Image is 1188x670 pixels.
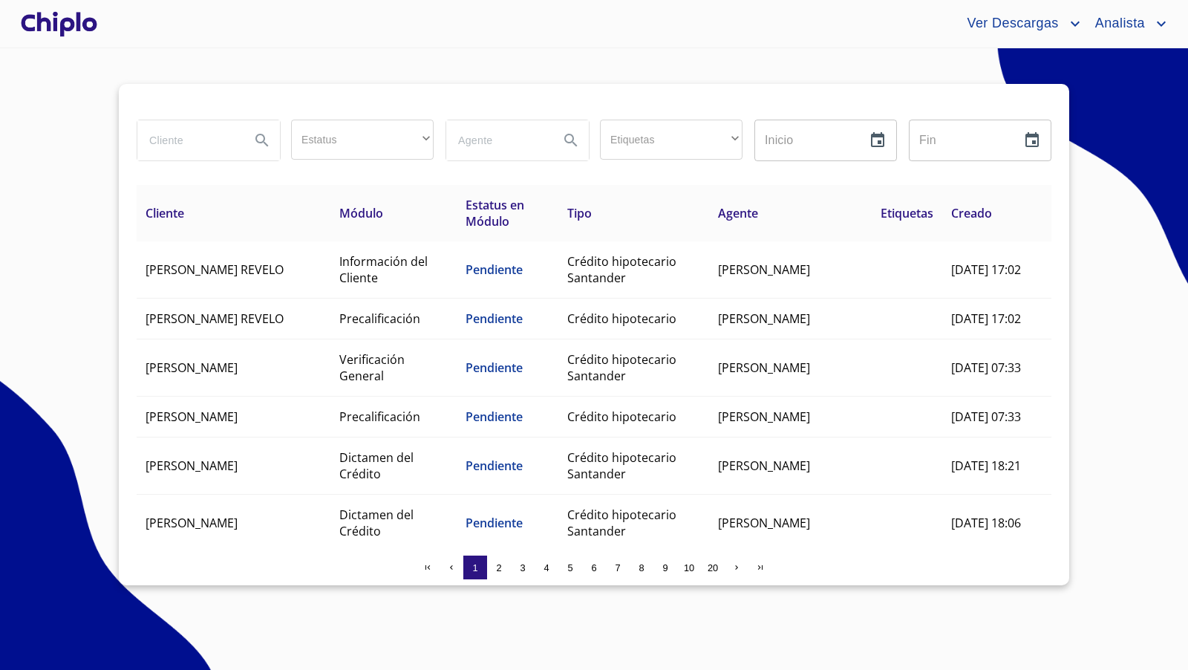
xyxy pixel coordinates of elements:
button: 3 [511,556,535,579]
span: Dictamen del Crédito [339,507,414,539]
span: Crédito hipotecario Santander [567,351,676,384]
span: [PERSON_NAME] REVELO [146,261,284,278]
span: Verificación General [339,351,405,384]
span: 7 [615,562,620,573]
button: Search [553,123,589,158]
span: 1 [472,562,477,573]
button: 1 [463,556,487,579]
span: Pendiente [466,310,523,327]
div: ​ [600,120,742,160]
span: 2 [496,562,501,573]
span: Crédito hipotecario Santander [567,449,676,482]
span: Analista [1084,12,1152,36]
span: [PERSON_NAME] [718,360,810,376]
span: 5 [567,562,572,573]
span: Módulo [339,205,383,221]
span: Información del Cliente [339,253,428,286]
span: Pendiente [466,360,523,376]
span: Estatus en Módulo [466,197,524,230]
span: Etiquetas [881,205,933,221]
span: [PERSON_NAME] [718,261,810,278]
span: Precalificación [339,310,420,327]
input: search [446,120,547,160]
span: 8 [639,562,644,573]
span: Dictamen del Crédito [339,449,414,482]
span: Crédito hipotecario Santander [567,507,676,539]
span: 20 [708,562,718,573]
span: [PERSON_NAME] [718,515,810,531]
span: 9 [662,562,668,573]
button: 20 [701,556,725,579]
button: Search [244,123,280,158]
span: [DATE] 17:02 [951,261,1021,278]
span: Crédito hipotecario Santander [567,253,676,286]
span: [PERSON_NAME] [146,409,238,425]
span: Pendiente [466,409,523,425]
span: Pendiente [466,261,523,278]
span: [DATE] 18:06 [951,515,1021,531]
span: Pendiente [466,458,523,474]
span: Agente [718,205,758,221]
button: 10 [677,556,701,579]
span: [PERSON_NAME] [146,458,238,474]
button: 5 [558,556,582,579]
span: [DATE] 18:21 [951,458,1021,474]
span: 10 [684,562,694,573]
button: 2 [487,556,511,579]
span: [PERSON_NAME] [718,409,810,425]
div: ​ [291,120,434,160]
span: Pendiente [466,515,523,531]
button: 9 [653,556,677,579]
input: search [137,120,238,160]
span: [DATE] 07:33 [951,360,1021,376]
span: [PERSON_NAME] [718,458,810,474]
span: Cliente [146,205,184,221]
span: 3 [520,562,525,573]
span: Tipo [567,205,592,221]
span: Crédito hipotecario [567,310,676,327]
span: 4 [544,562,549,573]
button: account of current user [956,12,1083,36]
span: Crédito hipotecario [567,409,676,425]
button: 6 [582,556,606,579]
span: [PERSON_NAME] [146,360,238,376]
button: 7 [606,556,630,579]
span: [PERSON_NAME] REVELO [146,310,284,327]
span: [DATE] 17:02 [951,310,1021,327]
span: [DATE] 07:33 [951,409,1021,425]
span: Creado [951,205,992,221]
span: [PERSON_NAME] [718,310,810,327]
button: 4 [535,556,558,579]
span: 6 [591,562,596,573]
button: account of current user [1084,12,1170,36]
span: [PERSON_NAME] [146,515,238,531]
button: 8 [630,556,653,579]
span: Ver Descargas [956,12,1065,36]
span: Precalificación [339,409,420,425]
